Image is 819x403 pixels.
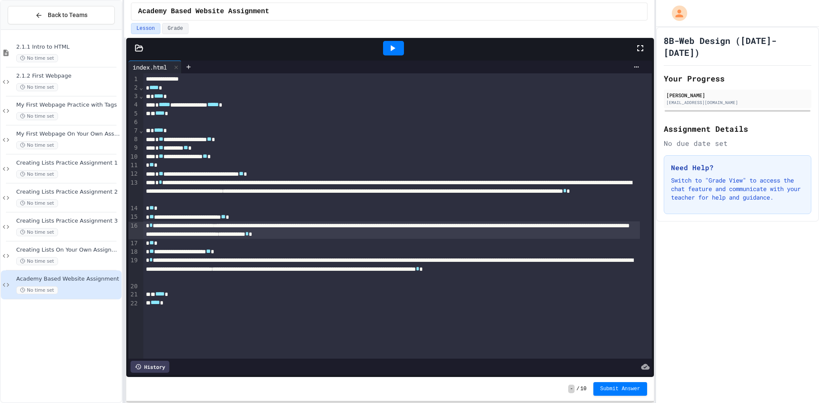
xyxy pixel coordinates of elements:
[16,188,120,196] span: Creating Lists Practice Assignment 2
[128,110,139,118] div: 5
[16,228,58,236] span: No time set
[128,161,139,170] div: 11
[16,170,58,178] span: No time set
[131,361,169,373] div: History
[16,43,120,51] span: 2.1.1 Intro to HTML
[131,23,160,34] button: Lesson
[16,141,58,149] span: No time set
[16,130,120,138] span: My First Webpage On Your Own Asssignment
[16,257,58,265] span: No time set
[128,256,139,282] div: 19
[671,162,804,173] h3: Need Help?
[128,118,139,127] div: 6
[128,92,139,101] div: 3
[576,386,579,392] span: /
[16,159,120,167] span: Creating Lists Practice Assignment 1
[16,72,120,80] span: 2.1.2 First Webpage
[128,61,182,73] div: index.html
[16,54,58,62] span: No time set
[664,72,811,84] h2: Your Progress
[8,6,115,24] button: Back to Teams
[128,101,139,109] div: 4
[128,248,139,256] div: 18
[128,239,139,248] div: 17
[671,176,804,202] p: Switch to "Grade View" to access the chat feature and communicate with your teacher for help and ...
[128,282,139,291] div: 20
[128,170,139,178] div: 12
[666,99,809,106] div: [EMAIL_ADDRESS][DOMAIN_NAME]
[139,93,143,99] span: Fold line
[664,35,811,58] h1: 8B-Web Design ([DATE]-[DATE])
[128,179,139,204] div: 13
[128,299,139,308] div: 22
[664,138,811,148] div: No due date set
[666,91,809,99] div: [PERSON_NAME]
[600,386,640,392] span: Submit Answer
[128,75,139,84] div: 1
[48,11,87,20] span: Back to Teams
[16,246,120,254] span: Creating Lists On Your Own Assignment
[16,112,58,120] span: No time set
[16,217,120,225] span: Creating Lists Practice Assignment 3
[581,386,587,392] span: 10
[139,84,143,91] span: Fold line
[593,382,647,396] button: Submit Answer
[663,3,689,23] div: My Account
[128,222,139,239] div: 16
[664,123,811,135] h2: Assignment Details
[162,23,189,34] button: Grade
[568,385,575,393] span: -
[16,286,58,294] span: No time set
[128,144,139,152] div: 9
[16,275,120,283] span: Academy Based Website Assignment
[128,213,139,221] div: 15
[128,290,139,299] div: 21
[128,63,171,72] div: index.html
[128,127,139,135] div: 7
[128,153,139,161] div: 10
[16,83,58,91] span: No time set
[16,199,58,207] span: No time set
[139,127,143,134] span: Fold line
[16,101,120,109] span: My First Webpage Practice with Tags
[128,84,139,92] div: 2
[128,204,139,213] div: 14
[138,6,269,17] span: Academy Based Website Assignment
[128,135,139,144] div: 8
